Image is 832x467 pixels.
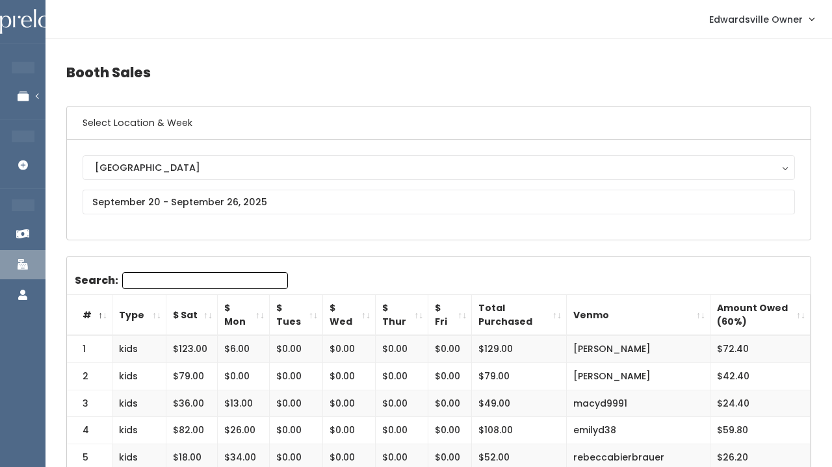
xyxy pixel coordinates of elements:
[218,295,270,336] th: $ Mon: activate to sort column ascending
[567,335,710,362] td: [PERSON_NAME]
[67,362,112,390] td: 2
[67,335,112,362] td: 1
[67,107,811,140] h6: Select Location & Week
[269,390,322,417] td: $0.00
[112,417,166,444] td: kids
[66,55,811,90] h4: Booth Sales
[323,295,376,336] th: $ Wed: activate to sort column ascending
[95,160,783,175] div: [GEOGRAPHIC_DATA]
[269,362,322,390] td: $0.00
[428,390,472,417] td: $0.00
[472,335,567,362] td: $129.00
[472,362,567,390] td: $79.00
[376,362,428,390] td: $0.00
[67,417,112,444] td: 4
[376,417,428,444] td: $0.00
[376,295,428,336] th: $ Thur: activate to sort column ascending
[218,417,270,444] td: $26.00
[710,295,811,336] th: Amount Owed (60%): activate to sort column ascending
[696,5,827,33] a: Edwardsville Owner
[67,295,112,336] th: #: activate to sort column descending
[166,295,218,336] th: $ Sat: activate to sort column ascending
[112,295,166,336] th: Type: activate to sort column ascending
[269,295,322,336] th: $ Tues: activate to sort column ascending
[218,335,270,362] td: $6.00
[428,295,472,336] th: $ Fri: activate to sort column ascending
[166,335,218,362] td: $123.00
[83,190,795,214] input: September 20 - September 26, 2025
[323,362,376,390] td: $0.00
[218,362,270,390] td: $0.00
[710,390,811,417] td: $24.40
[166,390,218,417] td: $36.00
[428,362,472,390] td: $0.00
[269,335,322,362] td: $0.00
[218,390,270,417] td: $13.00
[75,272,288,289] label: Search:
[428,417,472,444] td: $0.00
[269,417,322,444] td: $0.00
[67,390,112,417] td: 3
[472,390,567,417] td: $49.00
[472,417,567,444] td: $108.00
[323,390,376,417] td: $0.00
[710,362,811,390] td: $42.40
[166,417,218,444] td: $82.00
[112,335,166,362] td: kids
[428,335,472,362] td: $0.00
[567,295,710,336] th: Venmo: activate to sort column ascending
[376,335,428,362] td: $0.00
[567,417,710,444] td: emilyd38
[376,390,428,417] td: $0.00
[112,390,166,417] td: kids
[122,272,288,289] input: Search:
[323,335,376,362] td: $0.00
[83,155,795,180] button: [GEOGRAPHIC_DATA]
[567,362,710,390] td: [PERSON_NAME]
[567,390,710,417] td: macyd9991
[709,12,803,27] span: Edwardsville Owner
[323,417,376,444] td: $0.00
[166,362,218,390] td: $79.00
[112,362,166,390] td: kids
[710,335,811,362] td: $72.40
[710,417,811,444] td: $59.80
[472,295,567,336] th: Total Purchased: activate to sort column ascending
